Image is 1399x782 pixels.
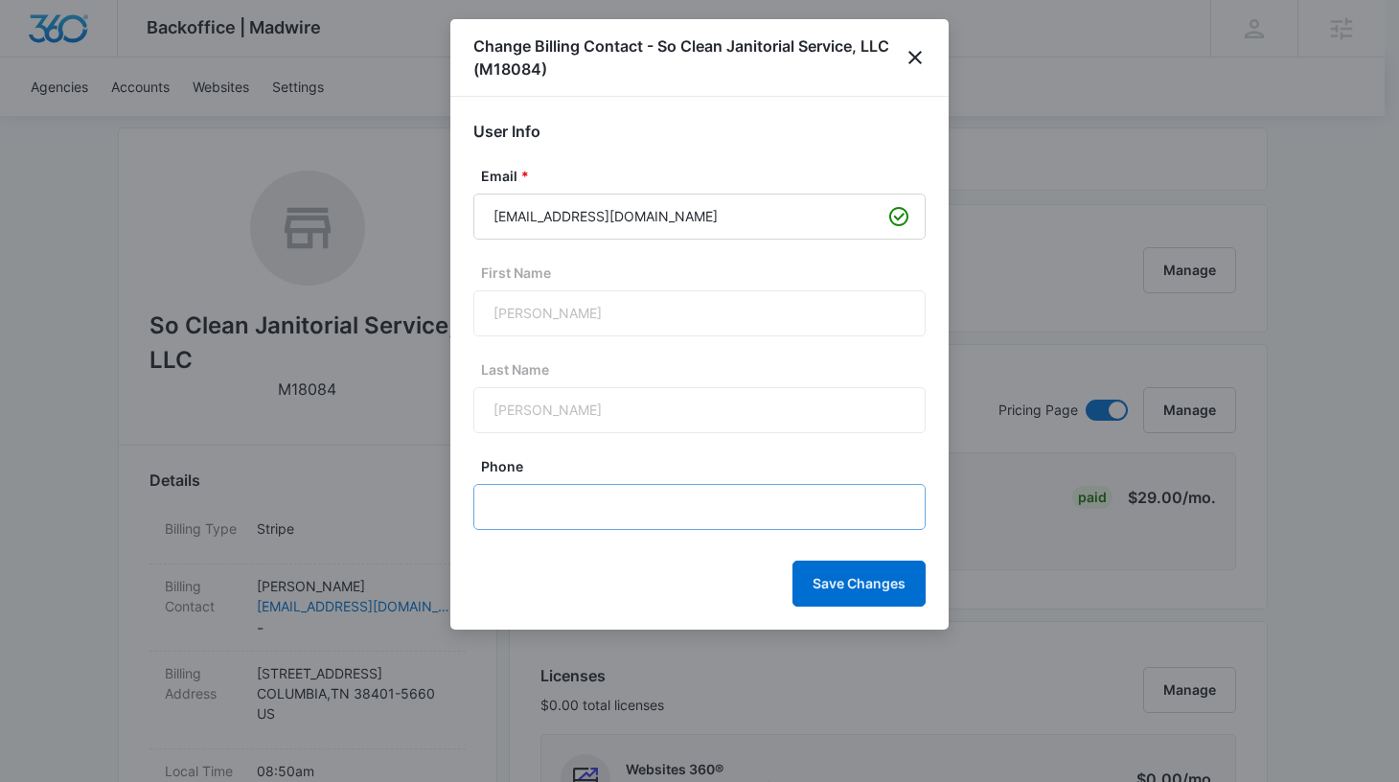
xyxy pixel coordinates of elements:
label: Last Name [481,359,933,379]
input: janedoe@gmail.com [473,194,926,240]
h1: Change Billing Contact - So Clean Janitorial Service, LLC (M18084) [473,34,905,80]
button: close [905,46,926,69]
h2: User Info [473,120,926,143]
label: Email [481,166,933,186]
label: Phone [481,456,933,476]
button: Save Changes [792,561,926,607]
label: First Name [481,263,933,283]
